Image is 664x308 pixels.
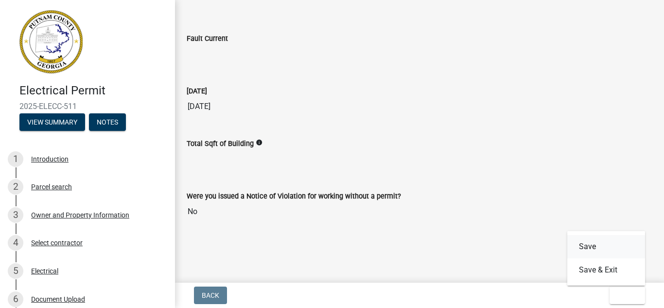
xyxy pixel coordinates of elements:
span: 2025-ELECC-511 [19,102,156,111]
div: Owner and Property Information [31,212,129,218]
i: info [256,139,262,146]
div: 5 [8,263,23,279]
label: Total Sqft of Building [187,141,254,147]
label: Were you issued a Notice of Violation for working without a permit? [187,193,401,200]
button: View Summary [19,113,85,131]
div: Introduction [31,156,69,163]
div: Exit [567,231,645,286]
h4: Electrical Permit [19,84,167,98]
label: [DATE] [187,88,207,95]
div: Parcel search [31,183,72,190]
div: 2 [8,179,23,195]
div: 3 [8,207,23,223]
button: Notes [89,113,126,131]
button: Save & Exit [567,258,645,282]
label: Fault Current [187,36,228,42]
wm-modal-confirm: Notes [89,119,126,127]
div: Document Upload [31,296,85,303]
div: Electrical [31,268,58,274]
span: Exit [617,291,631,299]
div: 6 [8,291,23,307]
wm-modal-confirm: Summary [19,119,85,127]
img: Putnam County, Georgia [19,10,83,73]
button: Back [194,287,227,304]
div: 4 [8,235,23,251]
span: Back [202,291,219,299]
div: Select contractor [31,239,83,246]
div: 1 [8,151,23,167]
button: Save [567,235,645,258]
button: Exit [610,287,645,304]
